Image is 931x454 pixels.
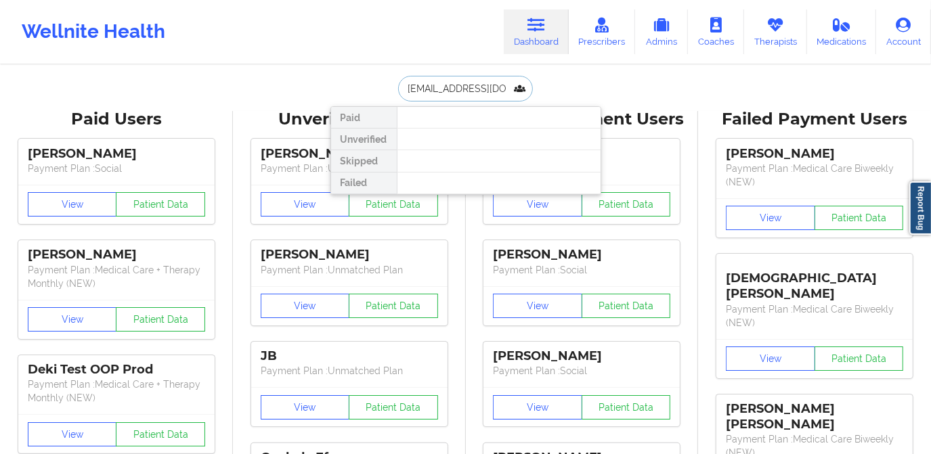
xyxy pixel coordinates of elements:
[582,294,671,318] button: Patient Data
[909,181,931,235] a: Report Bug
[688,9,744,54] a: Coaches
[261,364,438,378] p: Payment Plan : Unmatched Plan
[261,395,350,419] button: View
[261,263,438,277] p: Payment Plan : Unmatched Plan
[493,364,670,378] p: Payment Plan : Social
[116,307,205,332] button: Patient Data
[331,129,397,150] div: Unverified
[349,294,438,318] button: Patient Data
[28,192,117,217] button: View
[493,263,670,277] p: Payment Plan : Social
[116,422,205,447] button: Patient Data
[261,162,438,175] p: Payment Plan : Unmatched Plan
[9,109,223,130] div: Paid Users
[28,247,205,263] div: [PERSON_NAME]
[493,348,670,364] div: [PERSON_NAME]
[28,378,205,405] p: Payment Plan : Medical Care + Therapy Monthly (NEW)
[582,395,671,419] button: Patient Data
[876,9,931,54] a: Account
[726,260,903,302] div: [DEMOGRAPHIC_DATA][PERSON_NAME]
[569,9,636,54] a: Prescribers
[28,422,117,447] button: View
[726,206,815,230] button: View
[242,109,456,130] div: Unverified Users
[744,9,807,54] a: Therapists
[261,146,438,162] div: [PERSON_NAME]
[331,107,397,129] div: Paid
[28,362,205,378] div: Deki Test OOP Prod
[28,263,205,290] p: Payment Plan : Medical Care + Therapy Monthly (NEW)
[504,9,569,54] a: Dashboard
[261,247,438,263] div: [PERSON_NAME]
[726,346,815,371] button: View
[349,192,438,217] button: Patient Data
[116,192,205,217] button: Patient Data
[807,9,877,54] a: Medications
[493,294,582,318] button: View
[493,395,582,419] button: View
[493,192,582,217] button: View
[726,162,903,189] p: Payment Plan : Medical Care Biweekly (NEW)
[261,348,438,364] div: JB
[815,206,904,230] button: Patient Data
[815,346,904,371] button: Patient Data
[726,302,903,330] p: Payment Plan : Medical Care Biweekly (NEW)
[349,395,438,419] button: Patient Data
[28,162,205,175] p: Payment Plan : Social
[493,247,670,263] div: [PERSON_NAME]
[582,192,671,217] button: Patient Data
[708,109,922,130] div: Failed Payment Users
[28,307,117,332] button: View
[635,9,688,54] a: Admins
[726,401,903,432] div: [PERSON_NAME] [PERSON_NAME]
[261,294,350,318] button: View
[331,173,397,194] div: Failed
[726,146,903,162] div: [PERSON_NAME]
[261,192,350,217] button: View
[28,146,205,162] div: [PERSON_NAME]
[331,150,397,172] div: Skipped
